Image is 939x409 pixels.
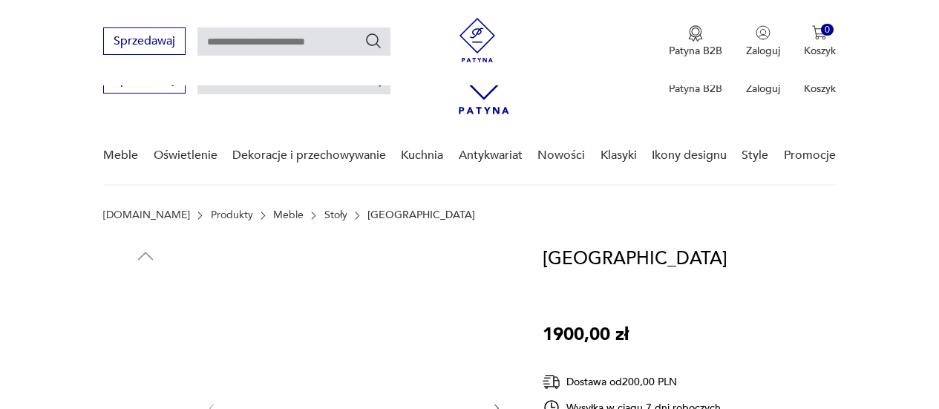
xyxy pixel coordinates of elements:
[459,127,523,184] a: Antykwariat
[804,44,836,58] p: Koszyk
[103,127,138,184] a: Meble
[812,25,827,40] img: Ikona koszyka
[364,32,382,50] button: Szukaj
[543,245,727,273] h1: [GEOGRAPHIC_DATA]
[367,209,475,221] p: [GEOGRAPHIC_DATA]
[543,321,629,349] p: 1900,00 zł
[669,82,722,96] p: Patyna B2B
[543,373,560,391] img: Ikona dostawy
[688,25,703,42] img: Ikona medalu
[784,127,836,184] a: Promocje
[669,25,722,58] a: Ikona medaluPatyna B2B
[211,209,253,221] a: Produkty
[804,82,836,96] p: Koszyk
[103,76,186,86] a: Sprzedawaj
[154,127,217,184] a: Oświetlenie
[756,25,770,40] img: Ikonka użytkownika
[273,209,304,221] a: Meble
[821,24,834,36] div: 0
[232,127,386,184] a: Dekoracje i przechowywanie
[103,27,186,55] button: Sprzedawaj
[103,275,188,359] img: Zdjęcie produktu Stary stół industrialny
[804,25,836,58] button: 0Koszyk
[601,127,637,184] a: Klasyki
[746,82,780,96] p: Zaloguj
[543,373,721,391] div: Dostawa od 200,00 PLN
[103,209,190,221] a: [DOMAIN_NAME]
[652,127,727,184] a: Ikony designu
[669,25,722,58] button: Patyna B2B
[401,127,443,184] a: Kuchnia
[537,127,585,184] a: Nowości
[746,25,780,58] button: Zaloguj
[103,37,186,48] a: Sprzedawaj
[324,209,347,221] a: Stoły
[742,127,768,184] a: Style
[455,18,500,62] img: Patyna - sklep z meblami i dekoracjami vintage
[669,44,722,58] p: Patyna B2B
[746,44,780,58] p: Zaloguj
